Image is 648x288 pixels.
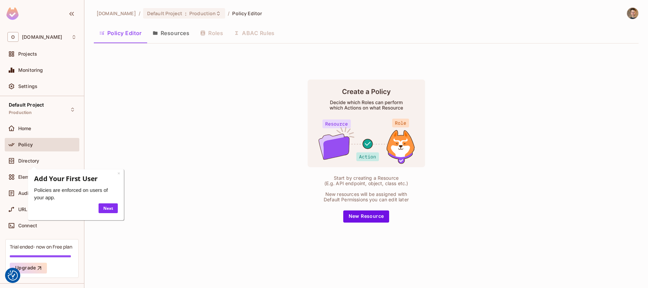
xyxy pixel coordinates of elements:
img: SReyMgAAAABJRU5ErkJggg== [6,7,19,20]
span: URL Mapping [18,207,50,212]
span: Monitoring [18,67,43,73]
button: Upgrade [10,263,47,273]
img: Revisit consent button [8,270,18,281]
span: Production [189,10,216,17]
div: Trial ended- now on Free plan [10,243,72,250]
span: Policies are enforced on users of your app. [7,23,81,36]
span: Production [9,110,32,115]
span: Workspace: oxylabs.io [22,34,62,40]
span: Policy [18,142,33,147]
li: / [139,10,140,17]
button: Policy Editor [94,25,147,41]
span: O [7,32,19,42]
span: Elements [18,174,39,180]
button: Resources [147,25,195,41]
button: Consent Preferences [8,270,18,281]
a: × [90,6,93,12]
span: Connect [18,223,37,228]
span: Directory [18,158,39,164]
span: Default Project [147,10,182,17]
div: New resources will be assigned with Default Permissions you can edit later [321,192,412,202]
li: / [228,10,230,17]
span: : [185,11,187,16]
span: the active workspace [97,10,136,17]
span: Settings [18,84,37,89]
img: Rokas Ulys [627,8,638,19]
span: Projects [18,51,37,57]
span: Add Your First User [7,10,71,19]
div: Start by creating a Resource (E.g. API endpoint, object, class etc.) [321,175,412,186]
span: Policy Editor [232,10,262,17]
span: Audit Log [18,191,40,196]
div: Close tooltip [90,5,93,13]
span: Default Project [9,102,44,108]
span: Home [18,126,31,131]
button: New Resource [343,210,389,223]
a: Next [72,39,91,49]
